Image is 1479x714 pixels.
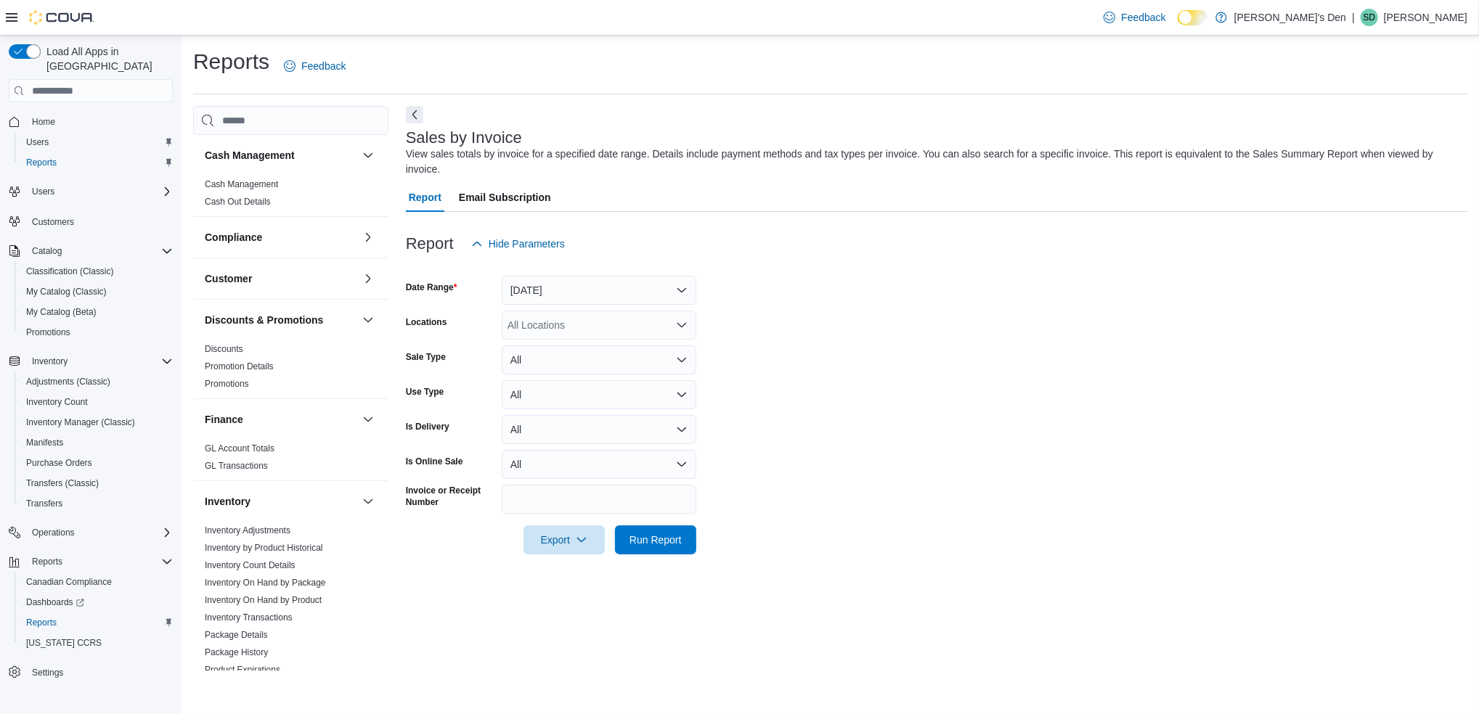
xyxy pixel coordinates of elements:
[1121,10,1165,25] span: Feedback
[20,614,173,631] span: Reports
[20,434,69,451] a: Manifests
[26,183,173,200] span: Users
[205,412,356,427] button: Finance
[205,230,356,245] button: Compliance
[3,662,179,683] button: Settings
[1352,9,1355,26] p: |
[20,414,141,431] a: Inventory Manager (Classic)
[205,230,262,245] h3: Compliance
[359,270,377,287] button: Customer
[1098,3,1171,32] a: Feedback
[406,106,423,123] button: Next
[32,667,63,678] span: Settings
[406,147,1460,177] div: View sales totals by invoice for a specified date range. Details include payment methods and tax ...
[32,556,62,567] span: Reports
[26,396,88,408] span: Inventory Count
[409,183,441,212] span: Report
[20,373,116,390] a: Adjustments (Classic)
[15,261,179,282] button: Classification (Classic)
[26,113,61,131] a: Home
[20,475,105,492] a: Transfers (Classic)
[532,525,596,554] span: Export
[205,378,249,390] span: Promotions
[205,578,326,588] a: Inventory On Hand by Package
[20,324,76,341] a: Promotions
[26,157,57,168] span: Reports
[205,313,323,327] h3: Discounts & Promotions
[20,414,173,431] span: Inventory Manager (Classic)
[205,379,249,389] a: Promotions
[26,637,102,649] span: [US_STATE] CCRS
[32,245,62,257] span: Catalog
[1178,10,1208,25] input: Dark Mode
[26,524,173,541] span: Operations
[20,454,173,472] span: Purchase Orders
[3,111,179,132] button: Home
[193,440,388,480] div: Finance
[205,630,268,640] a: Package Details
[32,527,75,538] span: Operations
[205,594,322,606] span: Inventory On Hand by Product
[406,386,444,398] label: Use Type
[406,129,522,147] h3: Sales by Invoice
[20,393,94,411] a: Inventory Count
[20,454,98,472] a: Purchase Orders
[406,485,496,508] label: Invoice or Receipt Number
[15,633,179,653] button: [US_STATE] CCRS
[20,324,173,341] span: Promotions
[26,353,73,370] button: Inventory
[205,525,290,536] span: Inventory Adjustments
[1364,9,1376,26] span: SD
[20,134,54,151] a: Users
[205,461,268,471] a: GL Transactions
[20,434,173,451] span: Manifests
[676,319,688,331] button: Open list of options
[26,112,173,131] span: Home
[29,10,94,25] img: Cova
[1384,9,1467,26] p: [PERSON_NAME]
[278,52,351,81] a: Feedback
[26,596,84,608] span: Dashboards
[205,494,250,509] h3: Inventory
[20,263,173,280] span: Classification (Classic)
[205,647,268,657] a: Package History
[1361,9,1378,26] div: Shawn Dang
[205,148,356,163] button: Cash Management
[26,576,112,588] span: Canadian Compliance
[205,664,280,676] span: Product Expirations
[26,136,49,148] span: Users
[406,235,454,253] h3: Report
[502,345,696,374] button: All
[406,421,449,432] label: Is Delivery
[15,152,179,173] button: Reports
[3,181,179,202] button: Users
[26,242,68,260] button: Catalog
[26,242,173,260] span: Catalog
[193,176,388,216] div: Cash Management
[205,443,274,454] a: GL Account Totals
[205,343,243,355] span: Discounts
[406,351,446,363] label: Sale Type
[359,147,377,164] button: Cash Management
[26,437,63,448] span: Manifests
[205,148,295,163] h3: Cash Management
[26,553,173,570] span: Reports
[32,116,55,128] span: Home
[3,522,179,543] button: Operations
[205,560,296,570] a: Inventory Count Details
[20,283,113,300] a: My Catalog (Classic)
[15,132,179,152] button: Users
[406,282,457,293] label: Date Range
[15,493,179,514] button: Transfers
[205,361,274,372] a: Promotion Details
[205,494,356,509] button: Inventory
[502,276,696,305] button: [DATE]
[205,612,293,623] a: Inventory Transactions
[26,266,114,277] span: Classification (Classic)
[26,327,70,338] span: Promotions
[205,460,268,472] span: GL Transactions
[465,229,571,258] button: Hide Parameters
[20,154,62,171] a: Reports
[26,286,107,297] span: My Catalog (Classic)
